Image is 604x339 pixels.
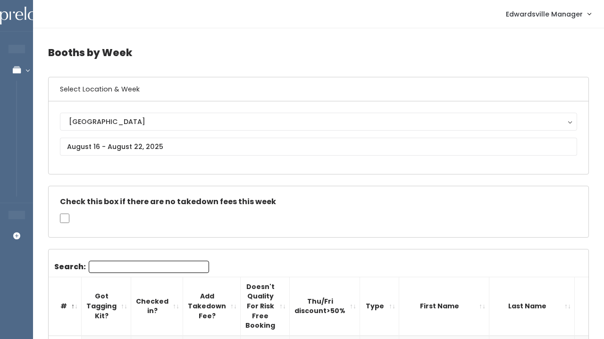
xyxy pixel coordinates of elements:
h5: Check this box if there are no takedown fees this week [60,198,577,206]
th: Type: activate to sort column ascending [360,277,399,335]
th: Got Tagging Kit?: activate to sort column ascending [82,277,131,335]
div: [GEOGRAPHIC_DATA] [69,116,568,127]
a: Edwardsville Manager [496,4,600,24]
h4: Booths by Week [48,40,589,66]
th: First Name: activate to sort column ascending [399,277,489,335]
th: Add Takedown Fee?: activate to sort column ascending [183,277,241,335]
th: #: activate to sort column descending [49,277,82,335]
th: Last Name: activate to sort column ascending [489,277,575,335]
label: Search: [54,261,209,273]
th: Doesn't Quality For Risk Free Booking : activate to sort column ascending [241,277,290,335]
h6: Select Location & Week [49,77,588,101]
input: Search: [89,261,209,273]
th: Checked in?: activate to sort column ascending [131,277,183,335]
span: Edwardsville Manager [506,9,583,19]
th: Thu/Fri discount&gt;50%: activate to sort column ascending [290,277,360,335]
input: August 16 - August 22, 2025 [60,138,577,156]
button: [GEOGRAPHIC_DATA] [60,113,577,131]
